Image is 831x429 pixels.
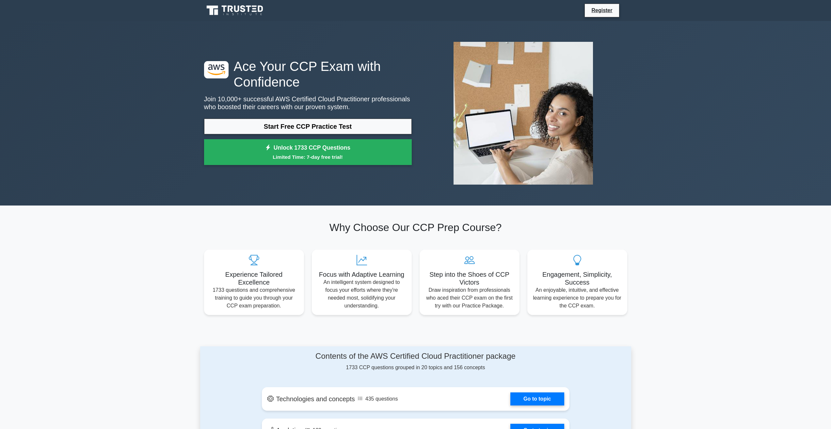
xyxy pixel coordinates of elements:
p: Join 10,000+ successful AWS Certified Cloud Practitioner professionals who boosted their careers ... [204,95,412,111]
div: 1733 CCP questions grouped in 20 topics and 156 concepts [262,352,569,371]
small: Limited Time: 7-day free trial! [212,153,404,161]
p: An intelligent system designed to focus your efforts where they're needed most, solidifying your ... [317,278,407,310]
h5: Focus with Adaptive Learning [317,271,407,278]
p: 1733 questions and comprehensive training to guide you through your CCP exam preparation. [209,286,299,310]
h5: Engagement, Simplicity, Success [533,271,622,286]
p: An enjoyable, intuitive, and effective learning experience to prepare you for the CCP exam. [533,286,622,310]
h1: Ace Your CCP Exam with Confidence [204,58,412,90]
a: Start Free CCP Practice Test [204,119,412,134]
a: Unlock 1733 CCP QuestionsLimited Time: 7-day free trial! [204,139,412,165]
h5: Step into the Shoes of CCP Victors [425,271,514,286]
h2: Why Choose Our CCP Prep Course? [204,221,627,234]
h4: Contents of the AWS Certified Cloud Practitioner package [262,352,569,361]
a: Register [587,6,616,14]
h5: Experience Tailored Excellence [209,271,299,286]
a: Go to topic [510,392,564,405]
p: Draw inspiration from professionals who aced their CCP exam on the first try with our Practice Pa... [425,286,514,310]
